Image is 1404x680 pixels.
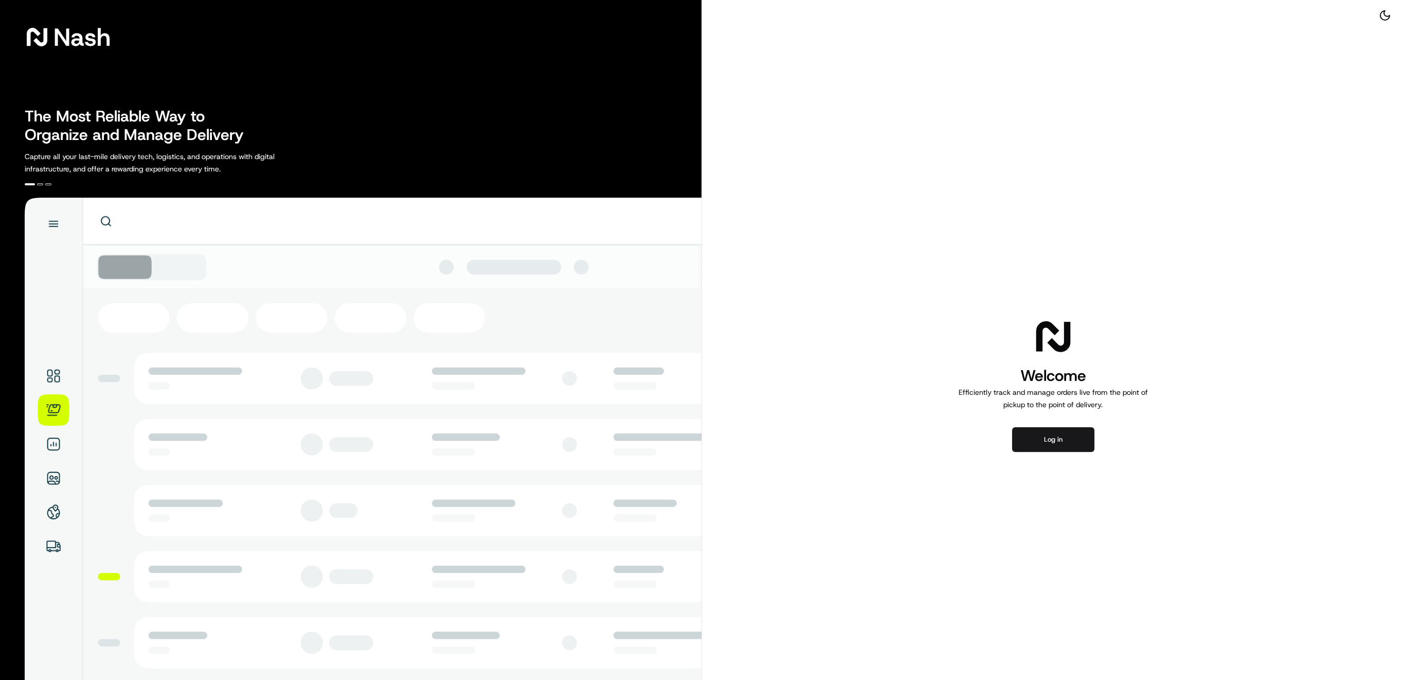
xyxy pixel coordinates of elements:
h2: The Most Reliable Way to Organize and Manage Delivery [25,107,255,144]
span: Nash [53,27,111,47]
p: Efficiently track and manage orders live from the point of pickup to the point of delivery. [955,386,1152,411]
p: Capture all your last-mile delivery tech, logistics, and operations with digital infrastructure, ... [25,150,321,175]
h1: Welcome [955,365,1152,386]
button: Log in [1012,427,1094,452]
